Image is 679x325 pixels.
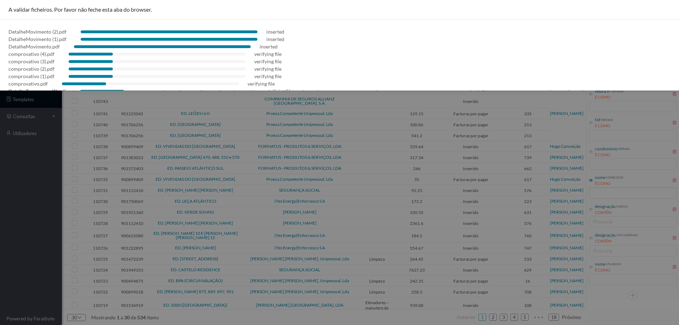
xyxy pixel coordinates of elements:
div: comprovativo (1).pdf [8,72,54,80]
div: DetalheTransaccao (1).pdf [8,87,66,95]
div: verifying file [254,58,282,65]
div: DetalheMovimento (2).pdf [8,28,66,35]
div: inserted [260,43,278,50]
div: inserted [266,35,284,43]
div: comprovativo (3).pdf [8,58,54,65]
div: A validar ficheiros. Por favor não feche esta aba do browser. [8,6,671,13]
div: verifying file [266,87,293,95]
div: verifying file [248,80,275,87]
div: verifying file [254,72,282,80]
div: comprovativo.pdf [8,80,48,87]
div: comprovativo (2).pdf [8,65,54,72]
div: inserted [266,28,284,35]
div: DetalheMovimento (1).pdf [8,35,66,43]
div: comprovativo (4).pdf [8,50,54,58]
div: verifying file [254,50,282,58]
div: verifying file [254,65,282,72]
div: DetalheMovimento.pdf [8,43,60,50]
